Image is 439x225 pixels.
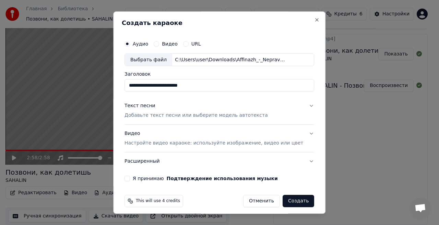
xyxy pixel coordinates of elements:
[283,195,314,208] button: Создать
[133,41,148,46] label: Аудио
[167,176,278,181] button: Я принимаю
[124,72,314,77] label: Заголовок
[124,153,314,171] button: Расширенный
[136,199,180,204] span: This will use 4 credits
[133,176,278,181] label: Я принимаю
[172,57,289,63] div: C:\Users\user\Downloads\Affinazh_-_Nepravda_68362354.mp3
[122,20,317,26] h2: Создать караоке
[124,103,155,110] div: Текст песни
[162,41,178,46] label: Видео
[124,112,268,119] p: Добавьте текст песни или выберите модель автотекста
[243,195,280,208] button: Отменить
[191,41,201,46] label: URL
[124,97,314,125] button: Текст песниДобавьте текст песни или выберите модель автотекста
[124,130,303,147] div: Видео
[124,140,303,147] p: Настройте видео караоке: используйте изображение, видео или цвет
[124,125,314,152] button: ВидеоНастройте видео караоке: используйте изображение, видео или цвет
[125,54,172,66] div: Выбрать файл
